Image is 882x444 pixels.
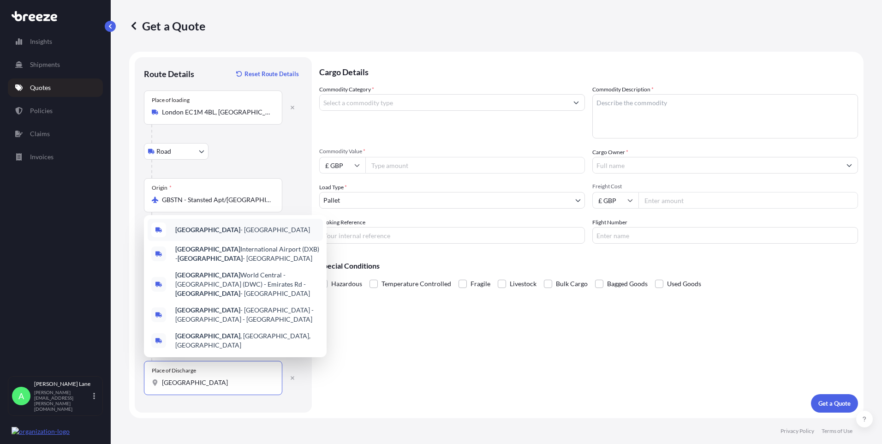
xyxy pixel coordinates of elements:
[822,427,852,435] p: Terms of Use
[556,277,588,291] span: Bulk Cargo
[162,378,271,387] input: Place of Discharge
[178,254,243,262] b: [GEOGRAPHIC_DATA]
[175,245,240,253] b: [GEOGRAPHIC_DATA]
[175,226,240,234] b: [GEOGRAPHIC_DATA]
[244,69,299,78] p: Reset Route Details
[319,262,858,270] p: Special Conditions
[162,195,271,204] input: Origin
[156,147,171,156] span: Road
[152,96,190,104] div: Place of loading
[667,277,701,291] span: Used Goods
[592,218,627,227] label: Flight Number
[319,227,585,244] input: Your internal reference
[818,399,851,408] p: Get a Quote
[30,83,51,92] p: Quotes
[175,289,240,297] b: [GEOGRAPHIC_DATA]
[30,106,53,115] p: Policies
[175,225,310,234] span: - [GEOGRAPHIC_DATA]
[144,68,194,79] p: Route Details
[175,332,240,340] b: [GEOGRAPHIC_DATA]
[319,183,347,192] span: Load Type
[781,427,814,435] p: Privacy Policy
[34,390,91,412] p: [PERSON_NAME][EMAIL_ADDRESS][PERSON_NAME][DOMAIN_NAME]
[320,94,568,111] input: Select a commodity type
[30,129,50,138] p: Claims
[175,306,319,324] span: - [GEOGRAPHIC_DATA] - [GEOGRAPHIC_DATA] - [GEOGRAPHIC_DATA]
[323,196,340,205] span: Pallet
[607,277,648,291] span: Bagged Goods
[129,18,205,33] p: Get a Quote
[510,277,536,291] span: Livestock
[30,37,52,46] p: Insights
[34,380,91,388] p: [PERSON_NAME] Lane
[319,148,585,155] span: Commodity Value
[30,152,54,162] p: Invoices
[319,218,365,227] label: Booking Reference
[319,85,374,94] label: Commodity Category
[175,270,319,298] span: World Central - [GEOGRAPHIC_DATA] (DWC) - Emirates Rd - - [GEOGRAPHIC_DATA]
[331,277,362,291] span: Hazardous
[144,215,327,357] div: Show suggestions
[175,245,319,263] span: International Airport (DXB) - - [GEOGRAPHIC_DATA]
[175,271,240,279] b: [GEOGRAPHIC_DATA]
[162,108,271,117] input: Place of loading
[638,192,858,209] input: Enter amount
[319,57,858,85] p: Cargo Details
[592,227,858,244] input: Enter name
[12,427,70,436] img: organization-logo
[471,277,490,291] span: Fragile
[381,277,451,291] span: Temperature Controlled
[152,367,196,374] div: Place of Discharge
[592,85,654,94] label: Commodity Description
[841,157,858,174] button: Show suggestions
[144,143,209,160] button: Select transport
[592,148,628,157] label: Cargo Owner
[568,94,584,111] button: Show suggestions
[593,157,841,174] input: Full name
[175,331,319,350] span: , [GEOGRAPHIC_DATA], [GEOGRAPHIC_DATA]
[18,391,24,401] span: A
[365,157,585,174] input: Type amount
[30,60,60,69] p: Shipments
[175,306,240,314] b: [GEOGRAPHIC_DATA]
[592,183,858,190] span: Freight Cost
[152,184,172,192] div: Origin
